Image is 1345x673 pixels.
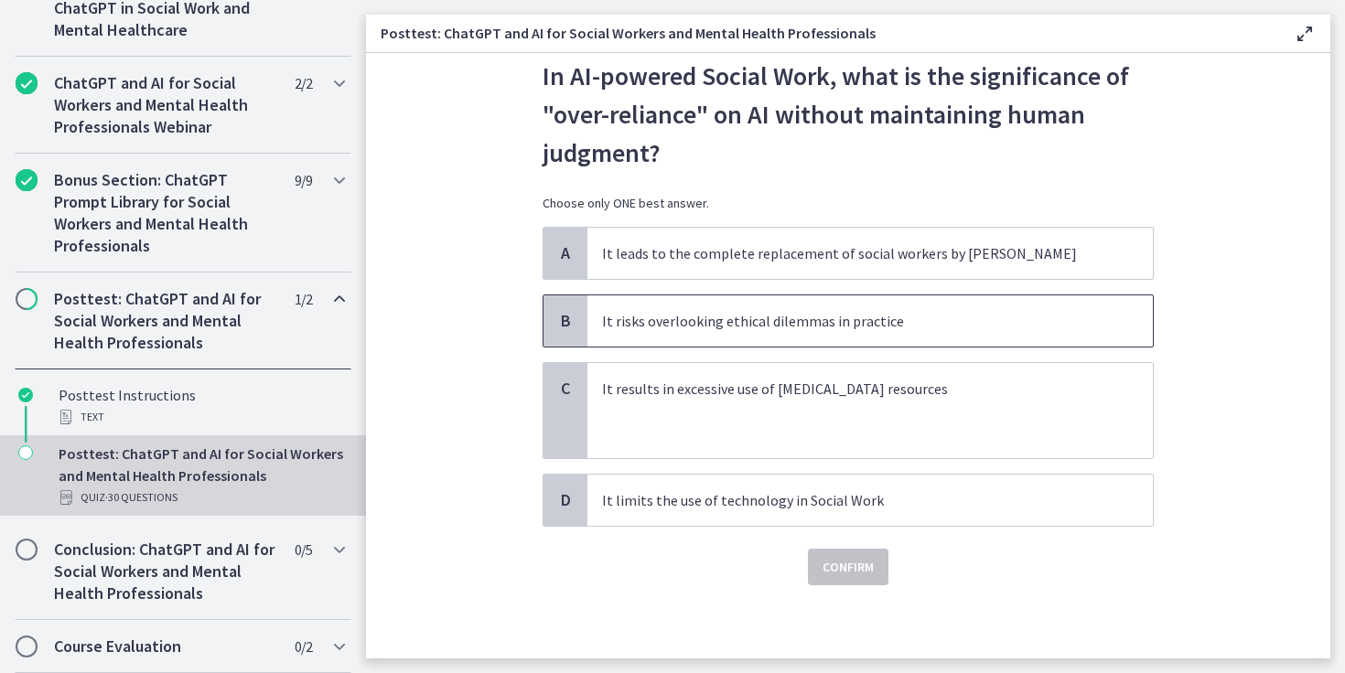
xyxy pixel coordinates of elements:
div: Quiz [59,486,344,508]
h3: Posttest: ChatGPT and AI for Social Workers and Mental Health Professionals [381,22,1264,44]
button: Confirm [808,549,888,585]
h2: Course Evaluation [54,636,277,657]
div: Posttest Instructions [59,384,344,428]
span: D [554,489,576,511]
span: 2 / 2 [295,72,312,94]
p: It risks overlooking ethical dilemmas in practice [602,310,1102,332]
h2: ChatGPT and AI for Social Workers and Mental Health Professionals Webinar [54,72,277,138]
div: Text [59,406,344,428]
p: It results in excessive use of [MEDICAL_DATA] resources [602,378,1102,400]
h2: Conclusion: ChatGPT and AI for Social Workers and Mental Health Professionals [54,539,277,604]
p: Choose only ONE best answer. [543,194,1154,212]
p: In AI-powered Social Work, what is the significance of "over-reliance" on AI without maintaining ... [543,57,1154,172]
p: It limits the use of technology in Social Work [602,489,1102,511]
span: 0 / 5 [295,539,312,561]
h2: Posttest: ChatGPT and AI for Social Workers and Mental Health Professionals [54,288,277,354]
span: 9 / 9 [295,169,312,191]
span: A [554,242,576,264]
span: · 30 Questions [105,486,178,508]
h2: Bonus Section: ChatGPT Prompt Library for Social Workers and Mental Health Professionals [54,169,277,257]
i: Completed [18,388,33,402]
span: Confirm [823,556,874,578]
i: Completed [16,72,38,94]
span: 1 / 2 [295,288,312,310]
span: B [554,310,576,332]
div: Posttest: ChatGPT and AI for Social Workers and Mental Health Professionals [59,443,344,508]
span: C [554,378,576,400]
p: It leads to the complete replacement of social workers by [PERSON_NAME] [602,242,1102,264]
i: Completed [16,169,38,191]
span: 0 / 2 [295,636,312,657]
